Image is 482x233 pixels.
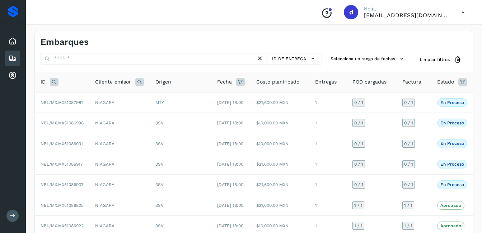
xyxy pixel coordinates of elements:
[404,182,413,187] span: 0 / 1
[41,141,83,146] span: NBL/MX.MX51086931
[155,141,164,146] span: 3SV
[89,133,150,154] td: NIAGARA
[155,223,164,228] span: 3SV
[354,203,362,208] span: 1 / 1
[440,203,461,208] p: Aprobado
[89,154,150,174] td: NIAGARA
[251,133,309,154] td: $10,000.00 MXN
[5,51,20,66] div: Embarques
[440,162,464,167] p: En proceso
[414,53,467,66] button: Limpiar filtros
[309,195,347,215] td: 1
[41,203,84,208] span: NBL/MX.MX51086805
[354,142,363,146] span: 0 / 1
[217,203,243,208] span: [DATE] 18:00
[309,92,347,113] td: 1
[440,182,464,187] p: En proceso
[89,195,150,215] td: NIAGARA
[41,223,84,228] span: NBL/MX.MX51086922
[251,113,309,133] td: $10,000.00 MXN
[352,78,387,86] span: POD cargadas
[404,203,412,208] span: 1 / 1
[41,182,84,187] span: NBL/MX.MX51086907
[440,100,464,105] p: En proceso
[364,12,450,19] p: dcordero@grupoterramex.com
[155,182,164,187] span: 3SV
[41,100,83,105] span: NBL/MX.MX51087981
[354,100,363,105] span: 0 / 1
[217,162,243,167] span: [DATE] 18:00
[440,120,464,125] p: En proceso
[41,120,84,125] span: NBL/MX.MX51086938
[354,121,363,125] span: 0 / 1
[440,223,461,228] p: Aprobado
[217,182,243,187] span: [DATE] 18:00
[155,120,164,125] span: 3SV
[155,203,164,208] span: 3SV
[309,154,347,174] td: 1
[309,113,347,133] td: 1
[155,162,164,167] span: 3SV
[217,223,243,228] span: [DATE] 18:00
[251,175,309,195] td: $21,600.00 MXN
[217,141,243,146] span: [DATE] 18:00
[404,224,412,228] span: 1 / 1
[354,224,362,228] span: 1 / 1
[404,121,413,125] span: 0 / 1
[217,78,232,86] span: Fecha
[404,162,413,166] span: 0 / 1
[404,142,413,146] span: 0 / 1
[251,154,309,174] td: $21,600.00 MXN
[440,141,464,146] p: En proceso
[155,78,171,86] span: Origen
[404,100,413,105] span: 0 / 1
[155,100,164,105] span: MTY
[217,120,243,125] span: [DATE] 18:00
[354,182,363,187] span: 0 / 1
[309,133,347,154] td: 1
[364,6,450,12] p: Hola,
[89,92,150,113] td: NIAGARA
[328,53,408,65] button: Selecciona un rango de fechas
[95,78,131,86] span: Cliente emisor
[315,78,337,86] span: Entregas
[251,92,309,113] td: $21,600.00 MXN
[41,37,89,47] h4: Embarques
[402,78,421,86] span: Factura
[41,162,83,167] span: NBL/MX.MX51086917
[272,56,306,62] span: ID de entrega
[251,195,309,215] td: $21,600.00 MXN
[5,33,20,49] div: Inicio
[354,162,363,166] span: 0 / 1
[420,56,450,63] span: Limpiar filtros
[89,113,150,133] td: NIAGARA
[41,78,46,86] span: ID
[437,78,454,86] span: Estado
[217,100,243,105] span: [DATE] 18:00
[89,175,150,195] td: NIAGARA
[309,175,347,195] td: 1
[5,68,20,84] div: Cuentas por cobrar
[256,78,299,86] span: Costo planificado
[270,53,319,64] button: ID de entrega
